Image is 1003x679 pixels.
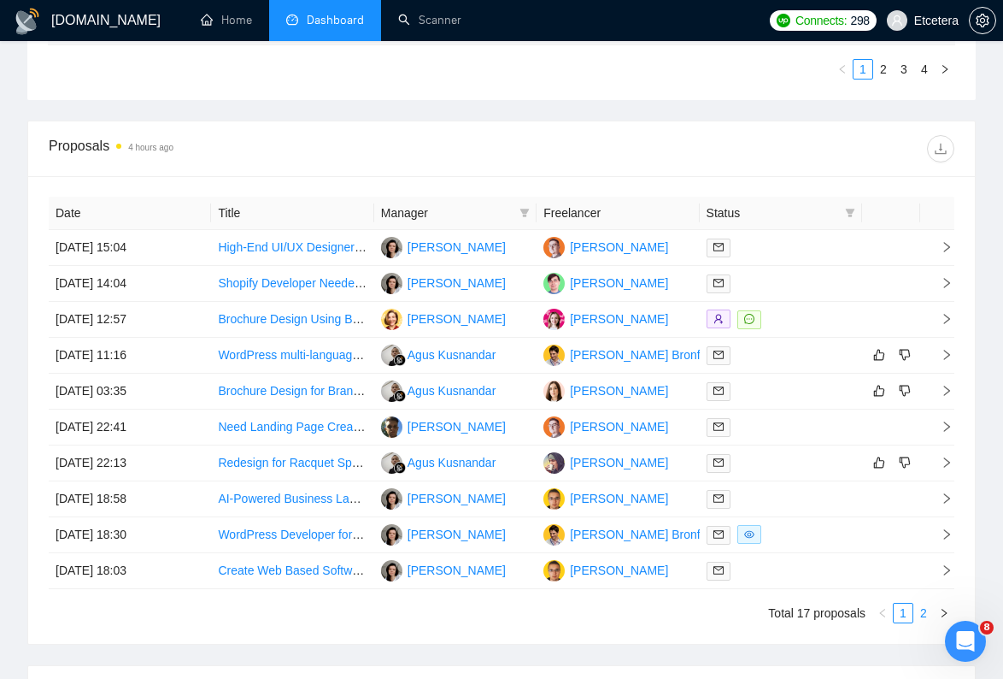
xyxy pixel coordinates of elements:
a: ET[PERSON_NAME] [543,563,668,576]
span: right [927,528,953,540]
img: AK [381,452,402,474]
img: AK [381,381,402,402]
a: DB[PERSON_NAME] Bronfain [543,527,716,540]
span: mail [713,350,724,360]
td: Redesign for Racquet Sports Community App [211,446,373,481]
td: Shopify Developer Needed for Skincare Brand [211,266,373,302]
td: WordPress Developer for Website with Figma Template (approx. 12 pages) [211,517,373,553]
li: Previous Page [832,59,853,80]
a: DB[PERSON_NAME] Bronfain [543,347,716,361]
a: Create Web Based Software to manage property vacancies [218,564,533,577]
a: TT[PERSON_NAME] [381,563,506,576]
a: Shopify Developer Needed for Skincare Brand [218,276,463,290]
a: setting [969,14,996,27]
a: DM[PERSON_NAME] [543,275,668,289]
img: AL [543,416,565,438]
td: [DATE] 11:16 [49,338,211,374]
td: [DATE] 18:58 [49,481,211,517]
th: Manager [374,197,537,230]
li: 2 [913,603,934,623]
th: Date [49,197,211,230]
li: Previous Page [872,603,893,623]
img: gigradar-bm.png [394,390,406,402]
td: [DATE] 03:35 [49,374,211,410]
span: dislike [899,384,911,398]
time: 4 hours ago [128,143,173,152]
span: Dashboard [307,13,364,27]
a: AI-Powered Business Launch Platform Development [218,492,496,505]
button: dislike [894,381,915,401]
a: TT[PERSON_NAME] [381,275,506,289]
div: [PERSON_NAME] [570,417,668,436]
img: DM [543,273,565,294]
div: [PERSON_NAME] [408,274,506,292]
span: download [928,142,953,156]
span: right [927,421,953,433]
span: user-add [713,314,724,324]
li: 3 [894,59,914,80]
li: Next Page [935,59,955,80]
div: Agus Kusnandar [408,345,496,364]
a: 1 [853,60,872,79]
span: user [891,15,903,27]
a: AKAgus Kusnandar [381,383,496,397]
span: Connects: [795,11,847,30]
button: download [927,135,954,162]
th: Freelancer [537,197,699,230]
span: right [927,385,953,397]
a: Brochure Design Using Brand Manual [218,312,419,326]
a: PS[PERSON_NAME] [543,455,668,469]
img: TT [381,524,402,546]
a: TT[PERSON_NAME] [381,491,506,505]
span: right [927,277,953,289]
span: mail [713,493,724,504]
td: [DATE] 12:57 [49,302,211,338]
a: AS[PERSON_NAME] [543,311,668,325]
span: right [927,564,953,576]
button: dislike [894,345,915,365]
span: right [940,64,950,74]
span: like [873,348,885,362]
span: like [873,456,885,469]
img: upwork-logo.png [777,14,790,27]
li: 1 [853,59,873,80]
div: [PERSON_NAME] [408,561,506,580]
a: AP[PERSON_NAME] [381,419,506,433]
div: Agus Kusnandar [408,453,496,472]
div: [PERSON_NAME] [408,525,506,544]
div: [PERSON_NAME] [570,453,668,472]
img: DB [543,345,565,366]
a: Redesign for Racquet Sports Community App [218,456,459,469]
button: left [872,603,893,623]
li: 2 [873,59,894,80]
td: [DATE] 14:04 [49,266,211,302]
span: dashboard [286,14,298,26]
a: searchScanner [398,13,461,27]
a: WordPress Developer for Website with Figma Template (approx. 12 pages) [218,528,615,541]
a: AM[PERSON_NAME] [381,311,506,325]
a: 2 [874,60,893,79]
li: Total 17 proposals [768,603,865,623]
a: AL[PERSON_NAME] [543,419,668,433]
span: right [927,349,953,361]
span: left [837,64,848,74]
span: 298 [850,11,869,30]
img: TT [381,560,402,582]
th: Title [211,197,373,230]
span: setting [970,14,995,27]
img: logo [14,8,41,35]
div: [PERSON_NAME] [570,381,668,400]
img: AM [381,309,402,330]
td: High-End UI/UX Designer for Modern Onepager with Effects [211,230,373,266]
a: ET[PERSON_NAME] [543,491,668,505]
div: [PERSON_NAME] [570,274,668,292]
div: [PERSON_NAME] [408,489,506,508]
div: Proposals [49,135,502,162]
a: 1 [894,604,912,623]
span: mail [713,565,724,576]
a: TT[PERSON_NAME] [381,527,506,540]
img: AS [543,309,565,330]
img: TT [381,488,402,510]
span: Status [707,204,838,222]
div: [PERSON_NAME] [408,417,506,436]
